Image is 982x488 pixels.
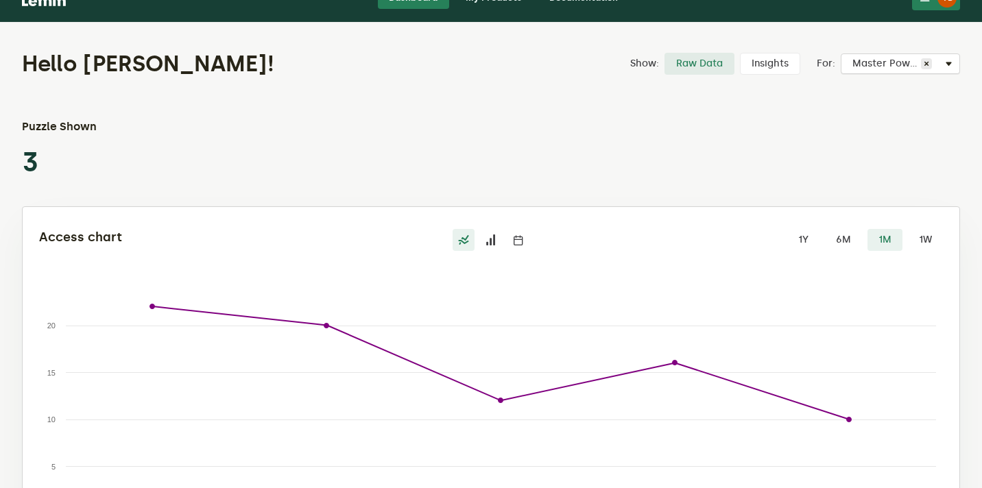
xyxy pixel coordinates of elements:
[47,415,56,424] text: 10
[852,58,921,69] span: Master Power
[22,119,141,135] h3: Puzzle Shown
[867,229,902,251] label: 1M
[825,229,862,251] label: 6M
[39,229,340,245] h2: Access chart
[47,369,56,377] text: 15
[22,146,141,179] p: 3
[51,463,56,471] text: 5
[664,53,734,75] label: Raw Data
[47,321,56,330] text: 20
[22,50,544,77] h1: Hello [PERSON_NAME]!
[630,58,659,69] label: Show:
[908,229,943,251] label: 1W
[740,53,800,75] label: Insights
[787,229,819,251] label: 1Y
[817,58,835,69] label: For:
